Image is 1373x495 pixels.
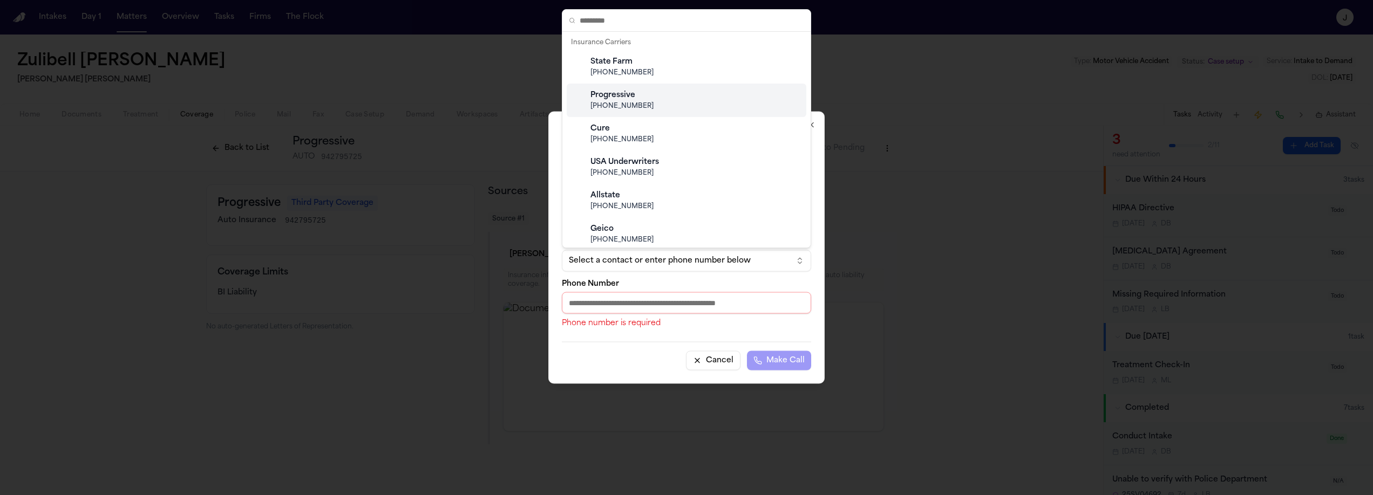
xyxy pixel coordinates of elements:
[590,135,800,144] span: [PHONE_NUMBER]
[590,157,800,168] div: USA Underwriters
[590,224,800,235] div: Geico
[590,202,800,211] span: [PHONE_NUMBER]
[567,35,806,50] div: Insurance Carriers
[590,190,800,201] div: Allstate
[590,90,800,101] div: Progressive
[590,68,800,77] span: [PHONE_NUMBER]
[562,32,811,247] div: Suggestions
[590,123,800,134] div: Cure
[590,236,800,244] span: [PHONE_NUMBER]
[590,57,800,67] div: State Farm
[590,169,800,177] span: [PHONE_NUMBER]
[590,102,800,111] span: [PHONE_NUMBER]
